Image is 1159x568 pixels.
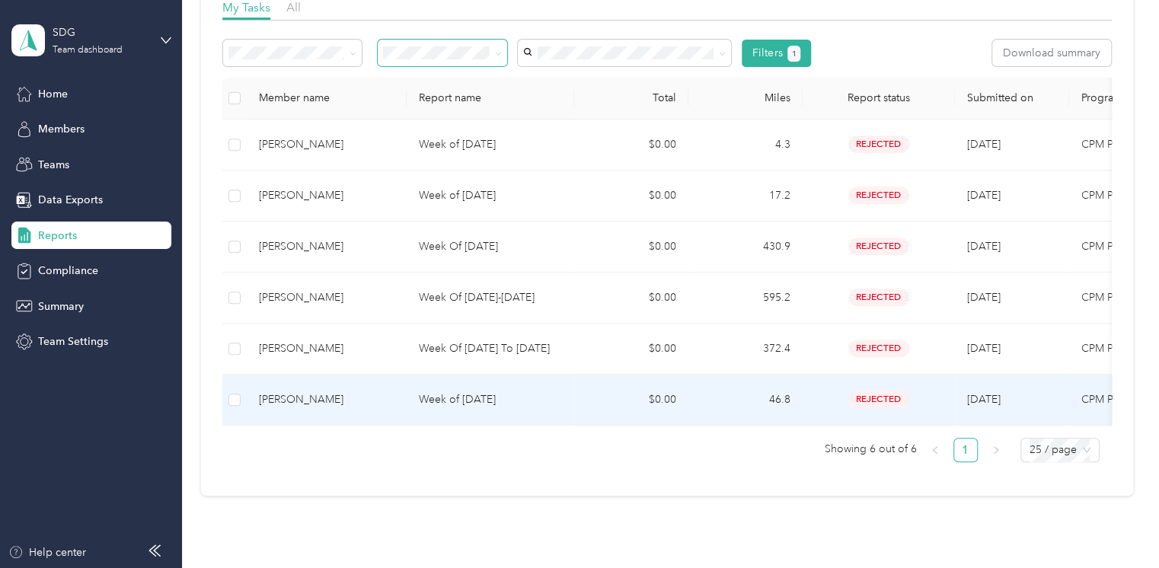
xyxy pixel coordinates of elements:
div: Page Size [1020,438,1100,462]
span: rejected [848,391,909,408]
span: [DATE] [967,291,1001,304]
li: Previous Page [923,438,947,462]
span: [DATE] [967,342,1001,355]
div: [PERSON_NAME] [259,289,394,306]
span: Summary [38,298,84,314]
div: Member name [259,91,394,104]
div: [PERSON_NAME] [259,340,394,357]
span: left [931,445,940,455]
span: Compliance [38,263,98,279]
th: Report name [407,78,574,120]
iframe: Everlance-gr Chat Button Frame [1074,483,1159,568]
span: [DATE] [967,240,1001,253]
span: rejected [848,289,909,306]
span: Data Exports [38,192,103,208]
td: $0.00 [574,222,688,273]
p: Week of [DATE] [419,391,562,408]
th: Submitted on [955,78,1069,120]
span: Showing 6 out of 6 [825,438,917,461]
span: rejected [848,187,909,204]
div: [PERSON_NAME] [259,187,394,204]
button: Help center [8,544,86,560]
div: [PERSON_NAME] [259,136,394,153]
p: Week of [DATE] [419,136,562,153]
td: 372.4 [688,324,803,375]
span: rejected [848,340,909,357]
td: 17.2 [688,171,803,222]
td: 430.9 [688,222,803,273]
p: Week Of [DATE]-[DATE] [419,289,562,306]
td: $0.00 [574,171,688,222]
div: [PERSON_NAME] [259,238,394,255]
td: $0.00 [574,120,688,171]
div: SDG [53,24,148,40]
td: $0.00 [574,324,688,375]
th: Member name [247,78,407,120]
span: 1 [791,47,796,61]
td: $0.00 [574,375,688,426]
button: 1 [787,46,800,62]
td: 46.8 [688,375,803,426]
p: Week Of [DATE] [419,238,562,255]
button: left [923,438,947,462]
span: Report status [815,91,943,104]
span: [DATE] [967,189,1001,202]
span: right [991,445,1001,455]
span: Home [38,86,68,102]
div: [PERSON_NAME] [259,391,394,408]
li: Next Page [984,438,1008,462]
li: 1 [953,438,978,462]
span: rejected [848,238,909,255]
span: [DATE] [967,393,1001,406]
span: Teams [38,157,69,173]
td: 595.2 [688,273,803,324]
span: 25 / page [1030,439,1090,461]
td: 4.3 [688,120,803,171]
div: Miles [701,91,790,104]
span: rejected [848,136,909,153]
a: 1 [954,439,977,461]
p: Week Of [DATE] To [DATE] [419,340,562,357]
button: right [984,438,1008,462]
span: Reports [38,228,77,244]
div: Team dashboard [53,46,123,55]
td: $0.00 [574,273,688,324]
div: Total [586,91,676,104]
p: Week of [DATE] [419,187,562,204]
span: [DATE] [967,138,1001,151]
span: Members [38,121,85,137]
button: Filters1 [742,40,811,67]
span: Team Settings [38,333,108,349]
button: Download summary [992,40,1111,66]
